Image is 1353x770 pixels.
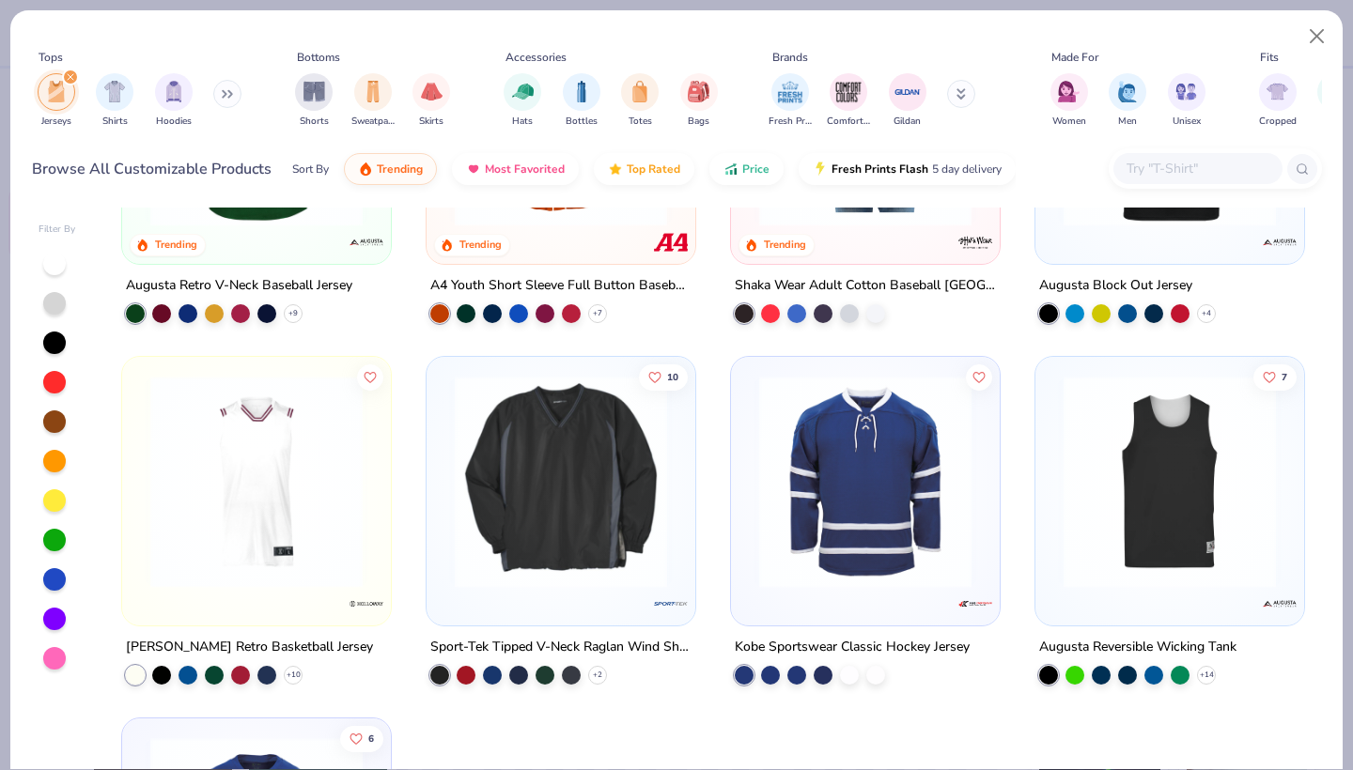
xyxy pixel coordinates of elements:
[889,73,926,129] div: filter for Gildan
[358,162,373,177] img: trending.gif
[1168,73,1205,129] div: filter for Unisex
[772,49,808,66] div: Brands
[735,274,996,298] div: Shaka Wear Adult Cotton Baseball [GEOGRAPHIC_DATA]
[155,73,193,129] div: filter for Hoodies
[430,635,692,658] div: Sport-Tek Tipped V-Neck Raglan Wind Shirt
[894,115,921,129] span: Gildan
[485,162,565,177] span: Most Favorited
[303,81,325,102] img: Shorts Image
[827,73,870,129] div: filter for Comfort Colors
[1168,73,1205,129] button: filter button
[1109,73,1146,129] button: filter button
[363,81,383,102] img: Sweatpants Image
[799,153,1016,185] button: Fresh Prints Flash5 day delivery
[1058,81,1080,102] img: Women Image
[1054,14,1285,226] img: e86c928a-dc4f-4a50-b882-2b3473525440
[1259,115,1297,129] span: Cropped
[292,161,329,177] div: Sort By
[832,162,928,177] span: Fresh Prints Flash
[827,73,870,129] button: filter button
[742,162,770,177] span: Price
[141,376,372,588] img: 737a84df-370b-47ba-a833-8dfeab731472
[956,223,994,261] img: Shaka Wear logo
[412,73,450,129] button: filter button
[1267,81,1288,102] img: Cropped Image
[769,73,812,129] div: filter for Fresh Prints
[889,73,926,129] button: filter button
[571,81,592,102] img: Bottles Image
[295,73,333,129] div: filter for Shorts
[894,78,922,106] img: Gildan Image
[1260,584,1298,622] img: Augusta logo
[421,81,443,102] img: Skirts Image
[430,274,692,298] div: A4 Youth Short Sleeve Full Button Baseball Jersey
[750,376,981,588] img: f981fc6d-4c27-4d3d-b6a3-71cbc94a1561
[504,73,541,129] button: filter button
[104,81,126,102] img: Shirts Image
[1051,49,1098,66] div: Made For
[593,669,602,680] span: + 2
[505,49,567,66] div: Accessories
[126,635,373,658] div: [PERSON_NAME] Retro Basketball Jersey
[369,733,375,743] span: 6
[141,14,372,226] img: bd841bdf-fb10-4456-86b0-19c9ad855866
[1282,372,1287,381] span: 7
[39,49,63,66] div: Tops
[412,73,450,129] div: filter for Skirts
[38,73,75,129] button: filter button
[41,115,71,129] span: Jerseys
[348,584,385,622] img: Holloway logo
[32,158,272,180] div: Browse All Customizable Products
[1202,308,1211,319] span: + 4
[688,115,709,129] span: Bags
[608,162,623,177] img: TopRated.gif
[621,73,659,129] button: filter button
[627,162,680,177] span: Top Rated
[300,115,329,129] span: Shorts
[102,115,128,129] span: Shirts
[295,73,333,129] button: filter button
[813,162,828,177] img: flash.gif
[630,81,650,102] img: Totes Image
[776,78,804,106] img: Fresh Prints Image
[1117,81,1138,102] img: Men Image
[297,49,340,66] div: Bottoms
[735,635,970,658] div: Kobe Sportswear Classic Hockey Jersey
[680,73,718,129] button: filter button
[351,73,395,129] div: filter for Sweatpants
[563,73,600,129] div: filter for Bottles
[1054,376,1285,588] img: dd90c756-26cb-4256-896f-d54b5f1d189f
[1173,115,1201,129] span: Unisex
[358,363,384,390] button: Like
[594,153,694,185] button: Top Rated
[1050,73,1088,129] div: filter for Women
[1118,115,1137,129] span: Men
[38,73,75,129] div: filter for Jerseys
[452,153,579,185] button: Most Favorited
[46,81,67,102] img: Jerseys Image
[1260,223,1298,261] img: Augusta logo
[351,115,395,129] span: Sweatpants
[344,153,437,185] button: Trending
[466,162,481,177] img: most_fav.gif
[769,73,812,129] button: filter button
[834,78,863,106] img: Comfort Colors Image
[155,73,193,129] button: filter button
[709,153,784,185] button: Price
[1199,669,1213,680] span: + 14
[445,14,676,226] img: ced83267-f07f-47b9-86e5-d1a78be6f52a
[1260,49,1279,66] div: Fits
[750,14,981,226] img: d2496d05-3942-4f46-b545-f2022e302f7b
[341,725,384,751] button: Like
[1125,158,1269,179] input: Try "T-Shirt"
[512,81,534,102] img: Hats Image
[1050,73,1088,129] button: filter button
[96,73,133,129] div: filter for Shirts
[566,115,598,129] span: Bottles
[956,584,994,622] img: Kobe Sportswear logo
[512,115,533,129] span: Hats
[629,115,652,129] span: Totes
[39,223,76,237] div: Filter By
[652,223,690,261] img: A4 logo
[419,115,443,129] span: Skirts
